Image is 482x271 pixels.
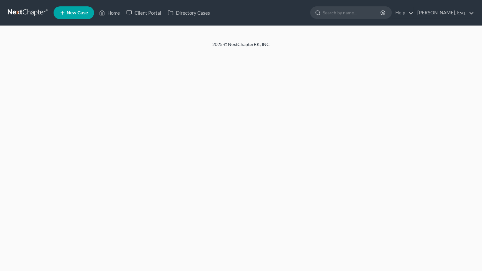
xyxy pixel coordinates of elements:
a: Directory Cases [164,7,213,19]
a: [PERSON_NAME], Esq. [414,7,474,19]
a: Help [392,7,413,19]
input: Search by name... [323,7,381,19]
span: New Case [67,11,88,15]
div: 2025 © NextChapterBK, INC [59,41,423,53]
a: Client Portal [123,7,164,19]
a: Home [96,7,123,19]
